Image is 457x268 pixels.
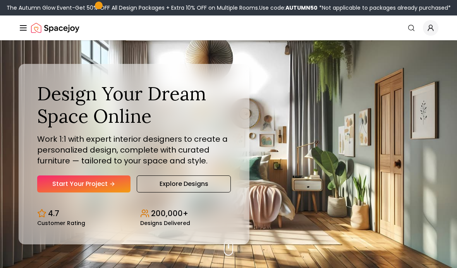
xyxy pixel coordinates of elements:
[151,208,188,219] p: 200,000+
[37,202,231,226] div: Design stats
[37,175,131,192] a: Start Your Project
[31,20,79,36] a: Spacejoy
[318,4,451,12] span: *Not applicable to packages already purchased*
[285,4,318,12] b: AUTUMN50
[140,220,190,226] small: Designs Delivered
[137,175,231,192] a: Explore Designs
[31,20,79,36] img: Spacejoy Logo
[7,4,451,12] div: The Autumn Glow Event-Get 50% OFF All Design Packages + Extra 10% OFF on Multiple Rooms.
[19,15,438,40] nav: Global
[37,134,231,166] p: Work 1:1 with expert interior designers to create a personalized design, complete with curated fu...
[37,82,231,127] h1: Design Your Dream Space Online
[37,220,85,226] small: Customer Rating
[48,208,59,219] p: 4.7
[259,4,318,12] span: Use code:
